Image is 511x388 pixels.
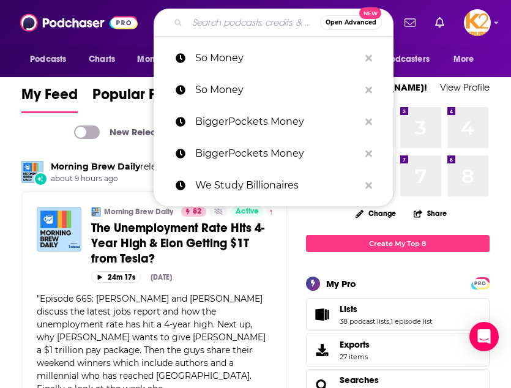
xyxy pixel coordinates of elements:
[21,85,78,113] a: My Feed
[37,207,81,252] img: The Unemployment Rate Hits 4-Year High & Elon Getting $1T from Tesla?
[92,85,182,113] a: Popular Feed
[363,48,447,71] button: open menu
[92,85,182,111] span: Popular Feed
[154,138,394,170] a: BiggerPockets Money
[30,51,66,68] span: Podcasts
[400,12,420,33] a: Show notifications dropdown
[91,220,264,266] span: The Unemployment Rate Hits 4-Year High & Elon Getting $1T from Tesla?
[469,322,499,351] div: Open Intercom Messenger
[310,306,335,323] a: Lists
[266,207,288,217] button: 5
[81,48,122,71] a: Charts
[473,279,488,288] span: PRO
[154,170,394,201] a: We Study Billionaires
[453,51,474,68] span: More
[137,51,181,68] span: Monitoring
[21,161,43,183] img: Morning Brew Daily
[34,172,47,185] div: New Episode
[21,85,78,111] span: My Feed
[340,317,389,326] a: 38 podcast lists
[464,9,491,36] span: Logged in as K2Krupp
[51,161,140,172] a: Morning Brew Daily
[445,48,490,71] button: open menu
[154,42,394,74] a: So Money
[195,74,359,106] p: So Money
[129,48,196,71] button: open menu
[89,51,115,68] span: Charts
[187,13,320,32] input: Search podcasts, credits, & more...
[389,317,390,326] span: ,
[181,207,206,217] a: 82
[91,220,272,266] a: The Unemployment Rate Hits 4-Year High & Elon Getting $1T from Tesla?
[151,273,172,282] div: [DATE]
[340,304,357,315] span: Lists
[310,341,335,359] span: Exports
[21,48,82,71] button: open menu
[51,174,239,184] span: about 9 hours ago
[195,138,359,170] p: BiggerPockets Money
[326,278,356,289] div: My Pro
[231,207,264,217] a: Active
[195,170,359,201] p: We Study Billionaires
[91,271,141,283] button: 24m 17s
[195,106,359,138] p: BiggerPockets Money
[464,9,491,36] img: User Profile
[340,375,379,386] a: Searches
[154,106,394,138] a: BiggerPockets Money
[440,81,490,93] a: View Profile
[340,353,370,361] span: 27 items
[348,206,403,221] button: Change
[306,235,490,252] a: Create My Top 8
[195,42,359,74] p: So Money
[326,20,376,26] span: Open Advanced
[340,339,370,350] span: Exports
[74,125,235,139] a: New Releases & Guests Only
[371,51,430,68] span: For Podcasters
[154,74,394,106] a: So Money
[413,201,447,225] button: Share
[340,304,432,315] a: Lists
[320,15,382,30] button: Open AdvancedNew
[20,11,138,34] img: Podchaser - Follow, Share and Rate Podcasts
[430,12,449,33] a: Show notifications dropdown
[51,161,239,173] h3: released a new episode
[306,334,490,367] a: Exports
[306,298,490,331] span: Lists
[193,206,201,218] span: 82
[91,207,101,217] img: Morning Brew Daily
[390,317,432,326] a: 1 episode list
[359,7,381,19] span: New
[236,206,259,218] span: Active
[464,9,491,36] button: Show profile menu
[154,9,394,37] div: Search podcasts, credits, & more...
[104,207,173,217] a: Morning Brew Daily
[473,278,488,287] a: PRO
